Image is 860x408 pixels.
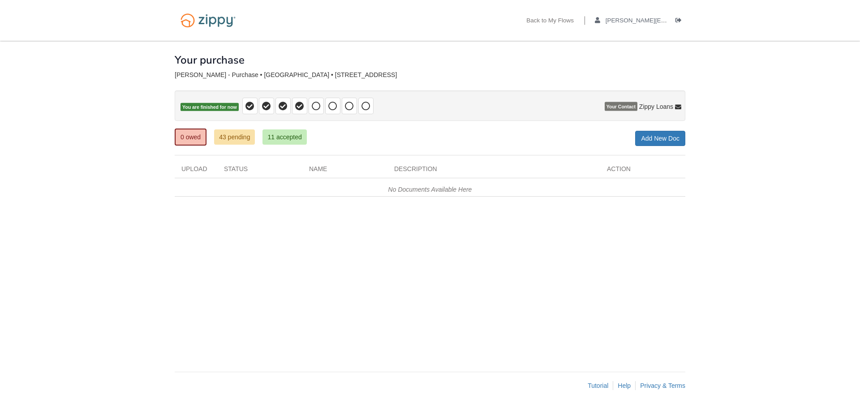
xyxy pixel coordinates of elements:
a: Tutorial [588,382,608,389]
div: Upload [175,164,217,178]
a: Add New Doc [635,131,685,146]
span: Your Contact [605,102,637,111]
a: 43 pending [214,129,255,145]
span: nolan.sarah@mail.com [606,17,808,24]
span: Zippy Loans [639,102,673,111]
a: Back to My Flows [526,17,574,26]
a: edit profile [595,17,808,26]
span: You are finished for now [181,103,239,112]
div: Name [302,164,387,178]
a: Log out [675,17,685,26]
div: Description [387,164,600,178]
div: [PERSON_NAME] - Purchase • [GEOGRAPHIC_DATA] • [STREET_ADDRESS] [175,71,685,79]
img: Logo [175,9,241,32]
em: No Documents Available Here [388,186,472,193]
a: Privacy & Terms [640,382,685,389]
div: Status [217,164,302,178]
div: Action [600,164,685,178]
a: 0 owed [175,129,206,146]
a: Help [618,382,631,389]
h1: Your purchase [175,54,245,66]
a: 11 accepted [262,129,306,145]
